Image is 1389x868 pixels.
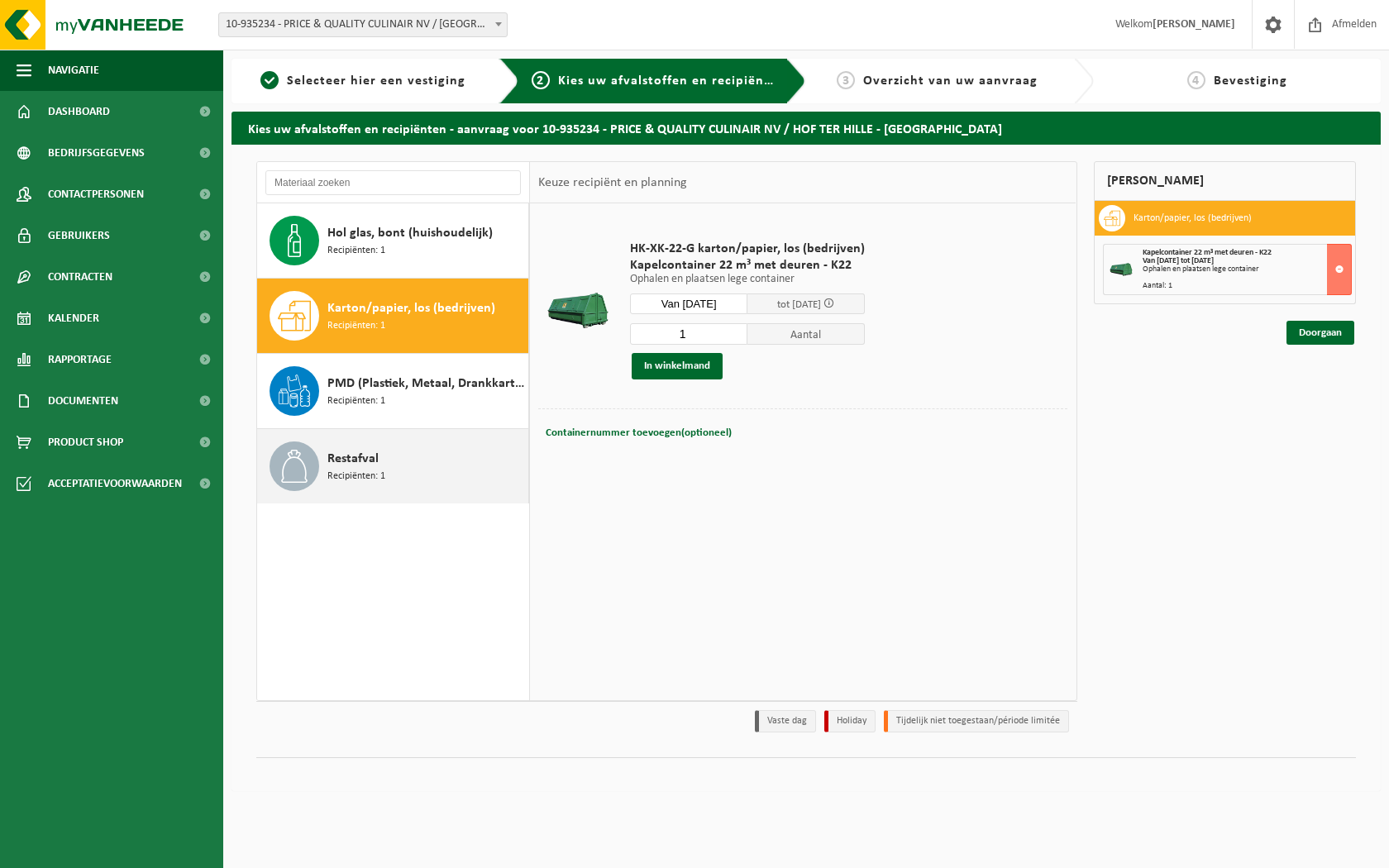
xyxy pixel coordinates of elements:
[327,298,495,318] span: Karton/papier, los (bedrijven)
[48,50,99,91] span: Navigatie
[265,170,521,195] input: Materiaal zoeken
[824,710,876,732] li: Holiday
[48,174,144,215] span: Contactpersonen
[327,469,385,484] span: Recipiënten: 1
[1153,18,1235,31] strong: [PERSON_NAME]
[1143,282,1352,290] div: Aantal: 1
[1143,265,1352,274] div: Ophalen en plaatsen lege container
[231,112,1381,144] h2: Kies uw afvalstoffen en recipiënten - aanvraag voor 10-935234 - PRICE & QUALITY CULINAIR NV / HOF...
[48,298,99,339] span: Kalender
[755,710,816,732] li: Vaste dag
[327,318,385,334] span: Recipiënten: 1
[532,71,550,89] span: 2
[546,427,732,438] span: Containernummer toevoegen(optioneel)
[544,422,733,445] button: Containernummer toevoegen(optioneel)
[1143,248,1272,257] span: Kapelcontainer 22 m³ met deuren - K22
[48,380,118,422] span: Documenten
[327,243,385,259] span: Recipiënten: 1
[48,422,123,463] span: Product Shop
[777,299,821,310] span: tot [DATE]
[240,71,486,91] a: 1Selecteer hier een vestiging
[327,374,524,393] span: PMD (Plastiek, Metaal, Drankkartons) (bedrijven)
[1187,71,1205,89] span: 4
[632,353,723,379] button: In winkelmand
[1134,205,1252,231] h3: Karton/papier, los (bedrijven)
[863,74,1038,88] span: Overzicht van uw aanvraag
[287,74,465,88] span: Selecteer hier een vestiging
[327,223,493,243] span: Hol glas, bont (huishoudelijk)
[219,13,507,36] span: 10-935234 - PRICE & QUALITY CULINAIR NV / HOF TER HILLE - OOSTDUINKERKE
[630,293,747,314] input: Selecteer datum
[747,323,865,345] span: Aantal
[48,339,112,380] span: Rapportage
[48,256,112,298] span: Contracten
[260,71,279,89] span: 1
[327,393,385,409] span: Recipiënten: 1
[1286,321,1354,345] a: Doorgaan
[1094,161,1357,201] div: [PERSON_NAME]
[884,710,1069,732] li: Tijdelijk niet toegestaan/période limitée
[48,132,145,174] span: Bedrijfsgegevens
[48,91,110,132] span: Dashboard
[837,71,855,89] span: 3
[257,279,529,354] button: Karton/papier, los (bedrijven) Recipiënten: 1
[1143,256,1214,265] strong: Van [DATE] tot [DATE]
[257,429,529,503] button: Restafval Recipiënten: 1
[530,162,695,203] div: Keuze recipiënt en planning
[558,74,785,88] span: Kies uw afvalstoffen en recipiënten
[257,203,529,279] button: Hol glas, bont (huishoudelijk) Recipiënten: 1
[327,449,379,469] span: Restafval
[630,241,865,257] span: HK-XK-22-G karton/papier, los (bedrijven)
[630,257,865,274] span: Kapelcontainer 22 m³ met deuren - K22
[1214,74,1287,88] span: Bevestiging
[48,463,182,504] span: Acceptatievoorwaarden
[48,215,110,256] span: Gebruikers
[630,274,865,285] p: Ophalen en plaatsen lege container
[257,354,529,429] button: PMD (Plastiek, Metaal, Drankkartons) (bedrijven) Recipiënten: 1
[218,12,508,37] span: 10-935234 - PRICE & QUALITY CULINAIR NV / HOF TER HILLE - OOSTDUINKERKE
